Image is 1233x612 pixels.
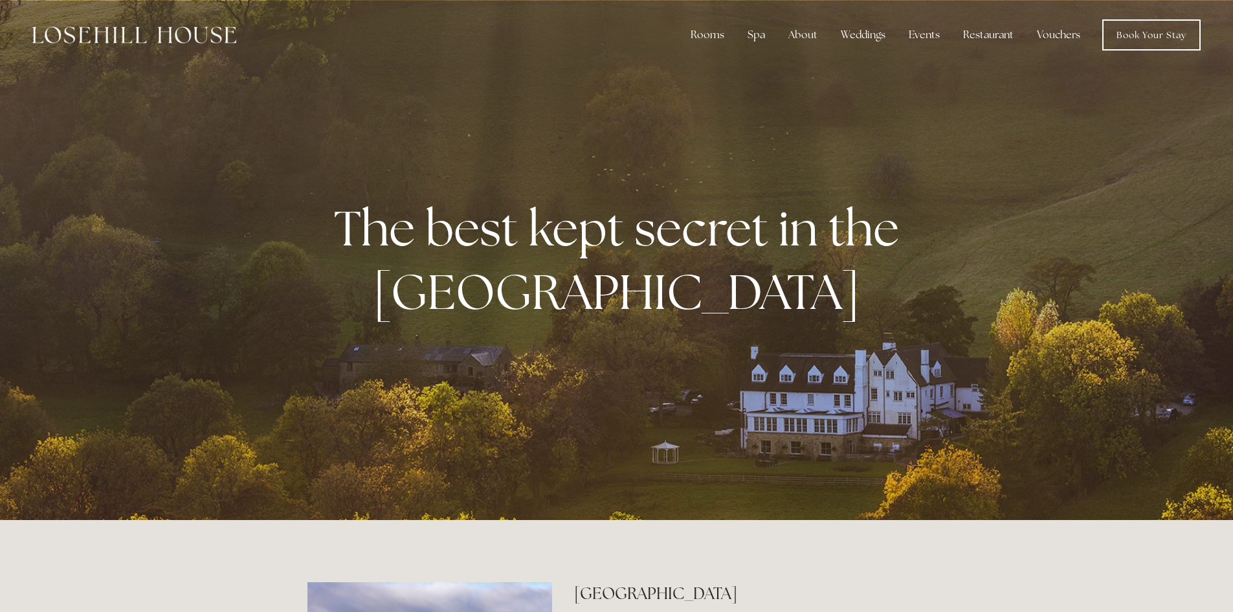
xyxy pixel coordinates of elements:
[1102,19,1201,51] a: Book Your Stay
[32,27,236,43] img: Losehill House
[574,582,926,605] h2: [GEOGRAPHIC_DATA]
[898,22,950,48] div: Events
[1027,22,1091,48] a: Vouchers
[334,196,909,323] strong: The best kept secret in the [GEOGRAPHIC_DATA]
[830,22,896,48] div: Weddings
[778,22,828,48] div: About
[680,22,735,48] div: Rooms
[737,22,775,48] div: Spa
[953,22,1024,48] div: Restaurant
